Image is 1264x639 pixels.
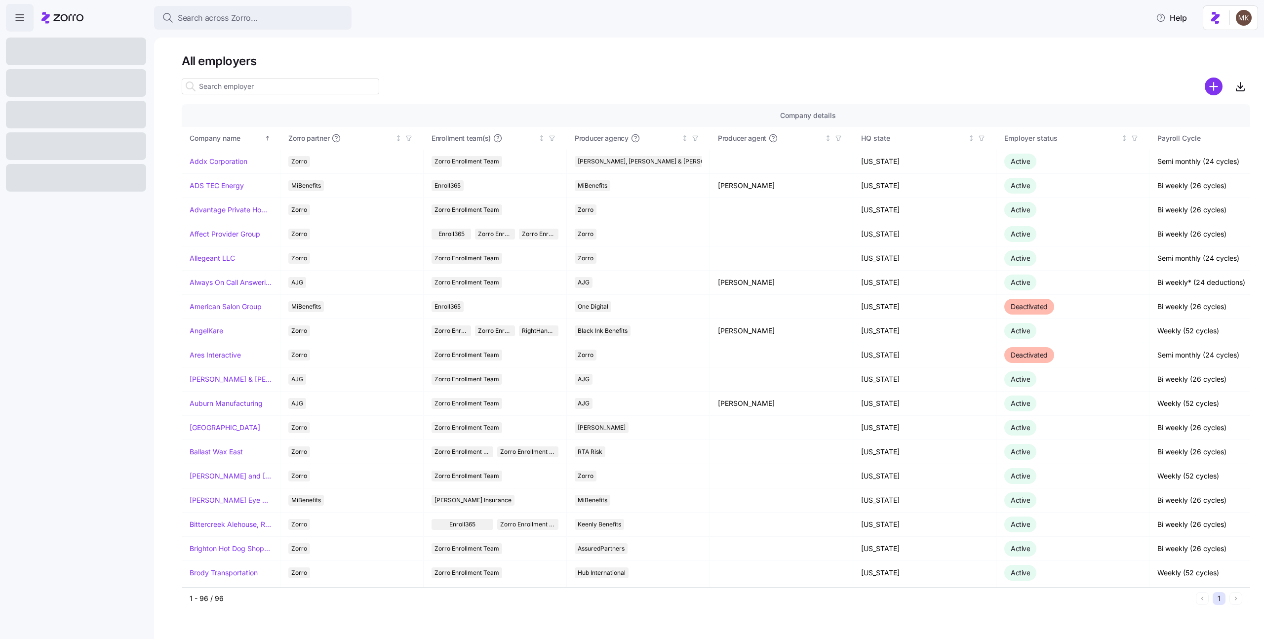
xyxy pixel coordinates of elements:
[190,326,223,336] a: AngelKare
[578,398,590,409] span: AJG
[575,133,629,143] span: Producer agency
[853,343,996,367] td: [US_STATE]
[1011,496,1030,504] span: Active
[190,399,263,408] a: Auburn Manufacturing
[1011,181,1030,190] span: Active
[190,594,1192,603] div: 1 - 96 / 96
[825,135,831,142] div: Not sorted
[1011,157,1030,165] span: Active
[500,519,556,530] span: Zorro Enrollment Team
[190,253,235,263] a: Allegeant LLC
[434,325,468,336] span: Zorro Enrollment Team
[288,133,329,143] span: Zorro partner
[190,229,260,239] a: Affect Provider Group
[853,319,996,343] td: [US_STATE]
[434,422,499,433] span: Zorro Enrollment Team
[291,398,303,409] span: AJG
[853,585,996,609] td: [US_STATE]
[190,423,260,433] a: [GEOGRAPHIC_DATA]
[434,350,499,360] span: Zorro Enrollment Team
[182,79,379,94] input: Search employer
[434,471,499,481] span: Zorro Enrollment Team
[853,537,996,561] td: [US_STATE]
[1011,302,1048,311] span: Deactivated
[578,543,625,554] span: AssuredPartners
[291,422,307,433] span: Zorro
[578,374,590,385] span: AJG
[478,325,512,336] span: Zorro Enrollment Experts
[434,204,499,215] span: Zorro Enrollment Team
[190,157,247,166] a: Addx Corporation
[291,253,307,264] span: Zorro
[853,513,996,537] td: [US_STATE]
[291,446,307,457] span: Zorro
[291,325,307,336] span: Zorro
[1196,592,1209,605] button: Previous page
[1011,568,1030,577] span: Active
[853,198,996,222] td: [US_STATE]
[190,350,241,360] a: Ares Interactive
[578,301,608,312] span: One Digital
[710,127,853,150] th: Producer agentNot sorted
[190,302,262,312] a: American Salon Group
[578,519,621,530] span: Keenly Benefits
[434,180,461,191] span: Enroll365
[1011,278,1030,286] span: Active
[1156,12,1187,24] span: Help
[853,127,996,150] th: HQ stateNot sorted
[291,180,321,191] span: MiBenefits
[434,398,499,409] span: Zorro Enrollment Team
[853,150,996,174] td: [US_STATE]
[1011,423,1030,432] span: Active
[578,567,626,578] span: Hub International
[434,301,461,312] span: Enroll365
[291,519,307,530] span: Zorro
[1011,472,1030,480] span: Active
[1148,8,1195,28] button: Help
[681,135,688,142] div: Not sorted
[190,133,263,144] div: Company name
[291,543,307,554] span: Zorro
[182,53,1250,69] h1: All employers
[190,205,272,215] a: Advantage Private Home Care
[190,568,258,578] a: Brody Transportation
[1011,520,1030,528] span: Active
[578,325,628,336] span: Black Ink Benefits
[710,271,853,295] td: [PERSON_NAME]
[578,446,602,457] span: RTA Risk
[578,204,593,215] span: Zorro
[578,495,607,506] span: MiBenefits
[853,367,996,392] td: [US_STATE]
[853,295,996,319] td: [US_STATE]
[853,174,996,198] td: [US_STATE]
[1011,230,1030,238] span: Active
[710,392,853,416] td: [PERSON_NAME]
[968,135,975,142] div: Not sorted
[567,127,710,150] th: Producer agencyNot sorted
[710,174,853,198] td: [PERSON_NAME]
[853,392,996,416] td: [US_STATE]
[182,127,280,150] th: Company nameSorted ascending
[538,135,545,142] div: Not sorted
[438,229,465,240] span: Enroll365
[291,495,321,506] span: MiBenefits
[424,127,567,150] th: Enrollment team(s)Not sorted
[1213,592,1225,605] button: 1
[853,246,996,271] td: [US_STATE]
[1011,375,1030,383] span: Active
[522,325,555,336] span: RightHandMan Financial
[861,133,966,144] div: HQ state
[1229,592,1242,605] button: Next page
[1236,10,1252,26] img: 5ab780eebedb11a070f00e4a129a1a32
[578,253,593,264] span: Zorro
[1011,544,1030,553] span: Active
[190,519,272,529] a: Bittercreek Alehouse, Red Feather Lounge, Diablo & Sons Saloon
[1205,78,1223,95] svg: add icon
[291,229,307,240] span: Zorro
[1011,205,1030,214] span: Active
[395,135,402,142] div: Not sorted
[291,277,303,288] span: AJG
[710,319,853,343] td: [PERSON_NAME]
[432,133,491,143] span: Enrollment team(s)
[853,222,996,246] td: [US_STATE]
